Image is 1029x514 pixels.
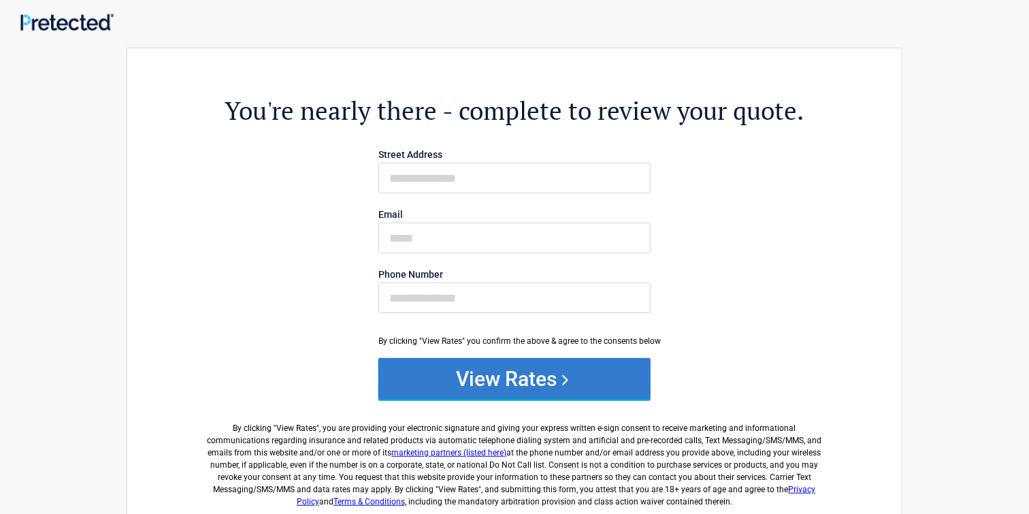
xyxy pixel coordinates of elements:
[378,150,651,159] label: Street Address
[378,358,651,399] button: View Rates
[392,448,507,457] a: marketing partners (listed here)
[202,94,827,127] h2: You're nearly there - complete to review your quote.
[378,335,651,347] div: By clicking "View Rates" you confirm the above & agree to the consents below
[378,270,651,279] label: Phone Number
[333,497,405,507] a: Terms & Conditions
[277,423,317,433] span: View Rates
[20,14,114,31] img: Main Logo
[378,210,651,219] label: Email
[202,411,827,508] label: By clicking " ", you are providing your electronic signature and giving your express written e-si...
